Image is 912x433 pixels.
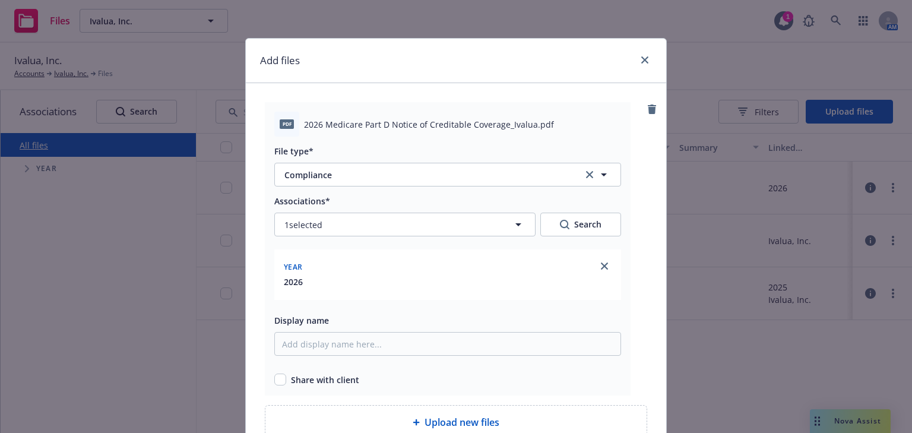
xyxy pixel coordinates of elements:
[645,102,659,116] a: remove
[274,146,313,157] span: File type*
[304,118,554,131] span: 2026 Medicare Part D Notice of Creditable Coverage_Ivalua.pdf
[274,315,329,326] span: Display name
[284,262,302,272] span: Year
[280,119,294,128] span: pdf
[274,332,621,356] input: Add display name here...
[284,169,565,181] span: Compliance
[274,213,536,236] button: 1selected
[560,213,601,236] div: Search
[274,163,621,187] button: Complianceclear selection
[284,219,322,231] span: 1 selected
[597,259,612,273] a: close
[274,195,330,207] span: Associations*
[284,276,303,288] button: 2026
[560,220,569,229] svg: Search
[291,374,359,386] span: Share with client
[540,213,621,236] button: SearchSearch
[638,53,652,67] a: close
[260,53,300,68] h1: Add files
[582,167,597,182] a: clear selection
[425,415,499,429] span: Upload new files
